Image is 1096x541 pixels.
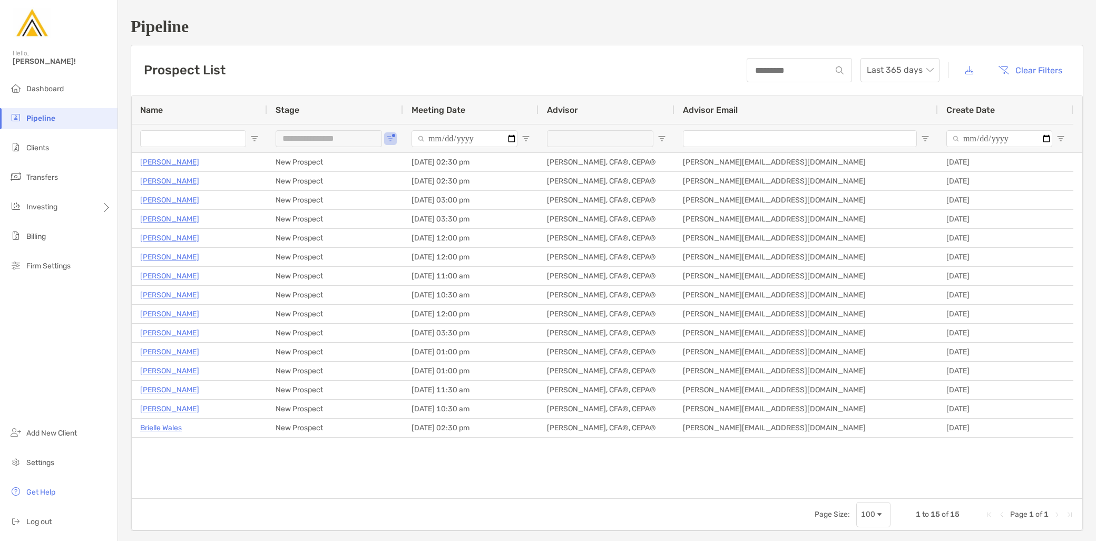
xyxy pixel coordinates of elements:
p: [PERSON_NAME] [140,288,199,302]
span: Settings [26,458,54,467]
input: Advisor Email Filter Input [683,130,917,147]
button: Open Filter Menu [386,134,395,143]
button: Open Filter Menu [1056,134,1065,143]
span: Dashboard [26,84,64,93]
div: New Prospect [267,172,403,190]
button: Clear Filters [990,59,1070,82]
div: [PERSON_NAME], CFA®, CEPA® [539,400,674,418]
span: of [942,510,948,519]
a: [PERSON_NAME] [140,194,199,207]
div: New Prospect [267,229,403,247]
span: Name [140,105,163,115]
a: [PERSON_NAME] [140,231,199,245]
div: New Prospect [267,267,403,285]
img: billing icon [9,229,22,242]
div: [DATE] 01:00 pm [403,362,539,380]
div: [PERSON_NAME][EMAIL_ADDRESS][DOMAIN_NAME] [674,343,938,361]
input: Create Date Filter Input [946,130,1052,147]
div: [PERSON_NAME], CFA®, CEPA® [539,248,674,266]
div: New Prospect [267,343,403,361]
span: Log out [26,517,52,526]
span: Advisor [547,105,578,115]
span: Page [1010,510,1027,519]
div: [PERSON_NAME], CFA®, CEPA® [539,324,674,342]
div: [DATE] [938,381,1073,399]
div: [DATE] [938,248,1073,266]
p: [PERSON_NAME] [140,250,199,264]
span: Investing [26,202,57,211]
div: [PERSON_NAME], CFA®, CEPA® [539,343,674,361]
span: 1 [1029,510,1034,519]
div: New Prospect [267,419,403,437]
p: [PERSON_NAME] [140,345,199,359]
div: [DATE] [938,210,1073,228]
div: [PERSON_NAME][EMAIL_ADDRESS][DOMAIN_NAME] [674,305,938,323]
img: dashboard icon [9,82,22,94]
div: [DATE] 11:30 am [403,381,539,399]
div: [DATE] [938,153,1073,171]
div: New Prospect [267,362,403,380]
a: [PERSON_NAME] [140,383,199,397]
p: [PERSON_NAME] [140,156,199,169]
div: [PERSON_NAME][EMAIL_ADDRESS][DOMAIN_NAME] [674,381,938,399]
button: Open Filter Menu [921,134,929,143]
div: [PERSON_NAME], CFA®, CEPA® [539,153,674,171]
a: [PERSON_NAME] [140,326,199,340]
div: [PERSON_NAME][EMAIL_ADDRESS][DOMAIN_NAME] [674,419,938,437]
div: [DATE] [938,305,1073,323]
div: [DATE] 12:00 pm [403,229,539,247]
input: Name Filter Input [140,130,246,147]
span: of [1035,510,1042,519]
div: First Page [985,510,993,519]
span: 1 [1044,510,1049,519]
div: [PERSON_NAME][EMAIL_ADDRESS][DOMAIN_NAME] [674,229,938,247]
div: [PERSON_NAME][EMAIL_ADDRESS][DOMAIN_NAME] [674,400,938,418]
img: transfers icon [9,170,22,183]
span: 1 [916,510,921,519]
div: [DATE] [938,343,1073,361]
img: clients icon [9,141,22,153]
div: [PERSON_NAME], CFA®, CEPA® [539,229,674,247]
div: 100 [861,510,875,519]
div: New Prospect [267,381,403,399]
div: New Prospect [267,191,403,209]
h3: Prospect List [144,63,226,78]
span: Last 365 days [867,59,933,82]
span: Clients [26,143,49,152]
div: [PERSON_NAME][EMAIL_ADDRESS][DOMAIN_NAME] [674,286,938,304]
span: Meeting Date [412,105,465,115]
img: add_new_client icon [9,426,22,439]
span: Pipeline [26,114,55,123]
div: [DATE] 12:00 pm [403,305,539,323]
div: [PERSON_NAME][EMAIL_ADDRESS][DOMAIN_NAME] [674,248,938,266]
div: New Prospect [267,324,403,342]
div: New Prospect [267,400,403,418]
div: [PERSON_NAME][EMAIL_ADDRESS][DOMAIN_NAME] [674,191,938,209]
div: [DATE] [938,324,1073,342]
div: [PERSON_NAME][EMAIL_ADDRESS][DOMAIN_NAME] [674,153,938,171]
div: New Prospect [267,210,403,228]
a: [PERSON_NAME] [140,212,199,226]
a: Brielle Wales [140,421,182,434]
div: [DATE] 11:00 am [403,267,539,285]
p: [PERSON_NAME] [140,364,199,378]
p: [PERSON_NAME] [140,402,199,416]
span: Transfers [26,173,58,182]
div: [PERSON_NAME], CFA®, CEPA® [539,286,674,304]
a: [PERSON_NAME] [140,175,199,188]
div: New Prospect [267,305,403,323]
div: Next Page [1053,510,1061,519]
span: Stage [276,105,299,115]
h1: Pipeline [131,17,1083,36]
div: [PERSON_NAME], CFA®, CEPA® [539,191,674,209]
div: [PERSON_NAME], CFA®, CEPA® [539,419,674,437]
div: Page Size: [815,510,850,519]
div: New Prospect [267,286,403,304]
p: [PERSON_NAME] [140,307,199,321]
span: Firm Settings [26,262,71,270]
div: [DATE] 12:00 pm [403,248,539,266]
